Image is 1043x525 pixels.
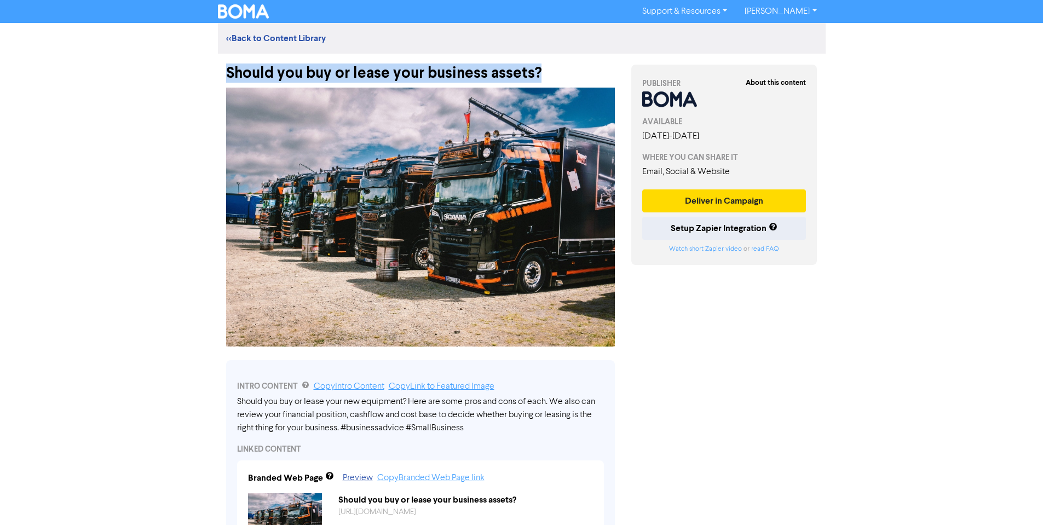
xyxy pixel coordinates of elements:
[988,472,1043,525] iframe: Chat Widget
[642,78,806,89] div: PUBLISHER
[642,189,806,212] button: Deliver in Campaign
[377,474,485,482] a: Copy Branded Web Page link
[226,54,615,82] div: Should you buy or lease your business assets?
[669,246,742,252] a: Watch short Zapier video
[330,493,601,506] div: Should you buy or lease your business assets?
[338,508,416,516] a: [URL][DOMAIN_NAME]
[642,244,806,254] div: or
[642,116,806,128] div: AVAILABLE
[746,78,806,87] strong: About this content
[237,380,604,393] div: INTRO CONTENT
[237,443,604,455] div: LINKED CONTENT
[226,33,326,44] a: <<Back to Content Library
[642,165,806,178] div: Email, Social & Website
[343,474,373,482] a: Preview
[642,217,806,240] button: Setup Zapier Integration
[389,382,494,391] a: Copy Link to Featured Image
[751,246,779,252] a: read FAQ
[633,3,736,20] a: Support & Resources
[642,130,806,143] div: [DATE] - [DATE]
[642,152,806,163] div: WHERE YOU CAN SHARE IT
[736,3,825,20] a: [PERSON_NAME]
[330,506,601,518] div: https://public2.bomamarketing.com/cp/1pyba3KqLcnJs87Twyu6QE?sa=klxqfyFv
[314,382,384,391] a: Copy Intro Content
[237,395,604,435] div: Should you buy or lease your new equipment? Here are some pros and cons of each. We also can revi...
[218,4,269,19] img: BOMA Logo
[248,471,323,484] div: Branded Web Page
